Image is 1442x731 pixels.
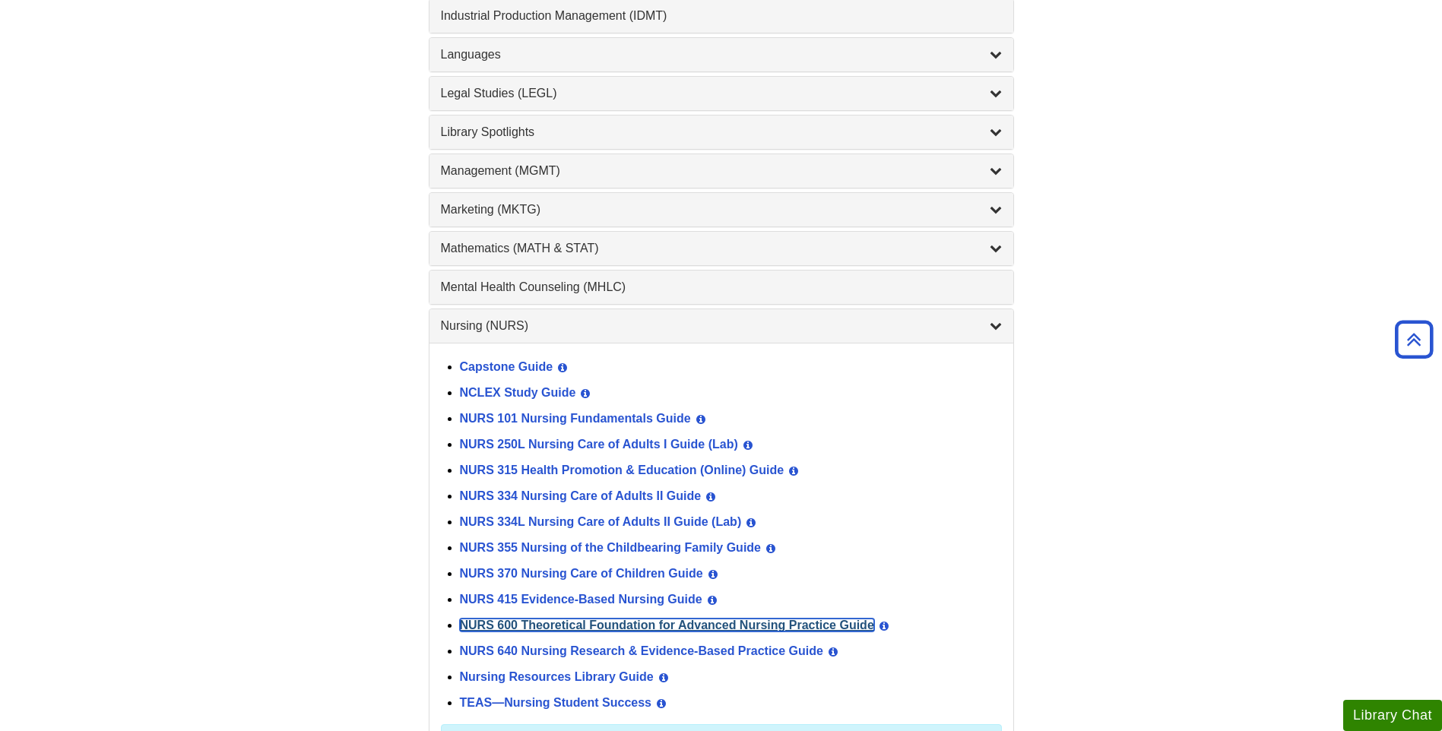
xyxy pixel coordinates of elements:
[441,84,1002,103] a: Legal Studies (LEGL)
[441,278,1002,296] a: Mental Health Counseling (MHLC)
[460,489,702,502] a: NURS 334 Nursing Care of Adults II Guide
[441,239,1002,258] a: Mathematics (MATH & STAT)
[441,201,1002,219] a: Marketing (MKTG)
[441,7,1002,25] a: Industrial Production Management (IDMT)
[460,696,652,709] a: TEAS—Nursing Student Success
[460,386,576,399] a: NCLEX Study Guide
[1343,700,1442,731] button: Library Chat
[460,360,553,373] a: Capstone Guide
[441,162,1002,180] a: Management (MGMT)
[460,619,874,631] a: NURS 600 Theoretical Foundation for Advanced Nursing Practice Guide
[460,515,742,528] a: NURS 334L Nursing Care of Adults II Guide (Lab)
[1390,329,1438,350] a: Back to Top
[441,317,1002,335] a: Nursing (NURS)
[441,46,1002,64] a: Languages
[441,123,1002,141] a: Library Spotlights
[460,644,823,657] a: NURS 640 Nursing Research & Evidence-Based Practice Guide
[460,541,762,554] a: NURS 355 Nursing of the Childbearing Family Guide
[460,670,654,683] a: Nursing Resources Library Guide
[460,593,702,606] a: NURS 415 Evidence-Based Nursing Guide
[460,412,691,425] a: NURS 101 Nursing Fundamentals Guide
[460,567,703,580] a: NURS 370 Nursing Care of Children Guide
[460,464,784,476] a: NURS 315 Health Promotion & Education (Online) Guide
[460,438,738,451] a: NURS 250L Nursing Care of Adults I Guide (Lab)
